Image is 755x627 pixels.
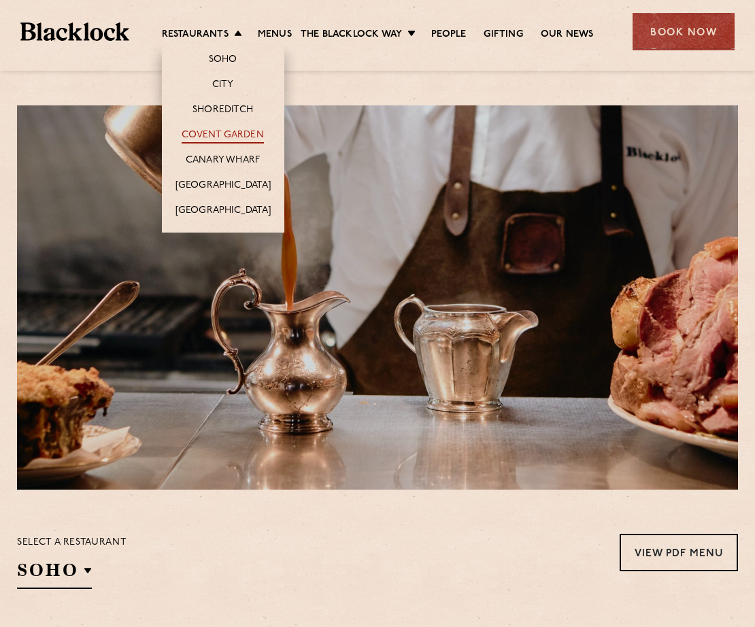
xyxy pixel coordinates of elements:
a: Canary Wharf [186,154,260,169]
a: People [431,28,466,43]
a: Gifting [484,28,522,43]
a: Our News [541,28,594,43]
h2: SOHO [17,558,92,589]
a: [GEOGRAPHIC_DATA] [175,204,271,219]
a: Covent Garden [182,129,264,143]
a: [GEOGRAPHIC_DATA] [175,179,271,194]
a: City [212,78,234,93]
p: Select a restaurant [17,534,127,552]
a: Restaurants [162,28,229,43]
a: Menus [258,28,292,43]
div: Book Now [633,13,735,50]
img: BL_Textured_Logo-footer-cropped.svg [20,22,129,41]
a: The Blacklock Way [301,28,402,43]
a: View PDF Menu [620,534,738,571]
a: Shoreditch [192,103,253,118]
a: Soho [209,53,237,68]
